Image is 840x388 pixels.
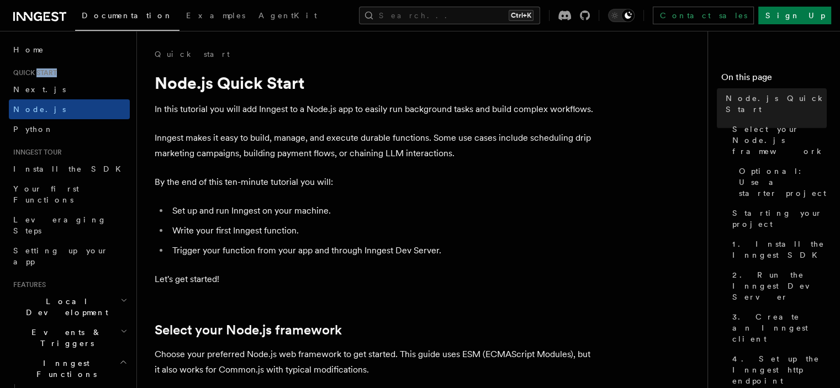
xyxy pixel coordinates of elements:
span: AgentKit [258,11,317,20]
a: Install the SDK [9,159,130,179]
a: Your first Functions [9,179,130,210]
a: AgentKit [252,3,324,30]
li: Trigger your function from your app and through Inngest Dev Server. [169,243,596,258]
p: Let's get started! [155,272,596,287]
a: Starting your project [728,203,827,234]
kbd: Ctrl+K [509,10,533,21]
li: Write your first Inngest function. [169,223,596,238]
span: Events & Triggers [9,327,120,349]
span: Setting up your app [13,246,108,266]
span: Inngest tour [9,148,62,157]
h1: Node.js Quick Start [155,73,596,93]
a: Python [9,119,130,139]
a: 3. Create an Inngest client [728,307,827,349]
a: Node.js [9,99,130,119]
a: 2. Run the Inngest Dev Server [728,265,827,307]
button: Search...Ctrl+K [359,7,540,24]
a: Next.js [9,79,130,99]
span: 4. Set up the Inngest http endpoint [732,353,827,386]
a: Quick start [155,49,230,60]
p: By the end of this ten-minute tutorial you will: [155,174,596,190]
span: 2. Run the Inngest Dev Server [732,269,827,302]
span: Optional: Use a starter project [739,166,827,199]
span: Home [13,44,44,55]
span: Node.js [13,105,66,114]
a: Sign Up [758,7,831,24]
span: Node.js Quick Start [726,93,827,115]
span: Quick start [9,68,57,77]
h4: On this page [721,71,827,88]
span: Features [9,280,46,289]
span: Local Development [9,296,120,318]
span: 1. Install the Inngest SDK [732,238,827,261]
a: Select your Node.js framework [155,322,342,338]
a: Setting up your app [9,241,130,272]
p: Choose your preferred Node.js web framework to get started. This guide uses ESM (ECMAScript Modul... [155,347,596,378]
span: 3. Create an Inngest client [732,311,827,344]
span: Next.js [13,85,66,94]
span: Leveraging Steps [13,215,107,235]
button: Local Development [9,291,130,322]
span: Documentation [82,11,173,20]
a: Leveraging Steps [9,210,130,241]
span: Install the SDK [13,164,128,173]
p: In this tutorial you will add Inngest to a Node.js app to easily run background tasks and build c... [155,102,596,117]
a: Contact sales [653,7,754,24]
span: Examples [186,11,245,20]
a: Home [9,40,130,60]
span: Starting your project [732,208,827,230]
button: Events & Triggers [9,322,130,353]
span: Python [13,125,54,134]
li: Set up and run Inngest on your machine. [169,203,596,219]
span: Inngest Functions [9,358,119,380]
button: Inngest Functions [9,353,130,384]
a: Node.js Quick Start [721,88,827,119]
button: Toggle dark mode [608,9,635,22]
a: Optional: Use a starter project [735,161,827,203]
p: Inngest makes it easy to build, manage, and execute durable functions. Some use cases include sch... [155,130,596,161]
span: Your first Functions [13,184,79,204]
a: Examples [179,3,252,30]
a: 1. Install the Inngest SDK [728,234,827,265]
a: Documentation [75,3,179,31]
a: Select your Node.js framework [728,119,827,161]
span: Select your Node.js framework [732,124,827,157]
